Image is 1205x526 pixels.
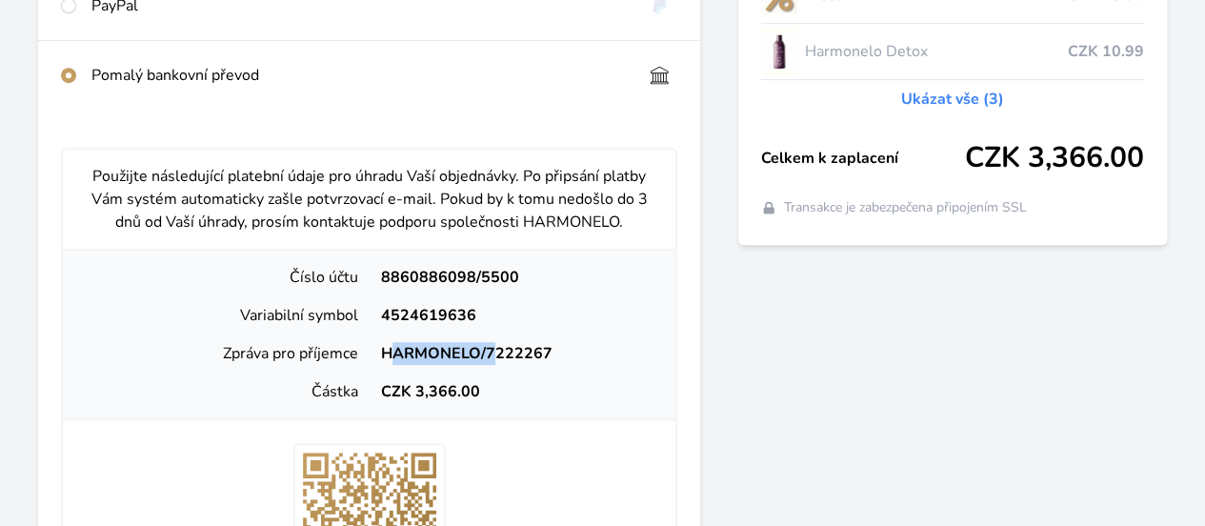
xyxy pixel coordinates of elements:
span: Harmonelo Detox [805,40,1068,63]
div: Zpráva pro příjemce [78,342,370,365]
div: 4524619636 [370,304,661,327]
div: Variabilní symbol [78,304,370,327]
span: Celkem k zaplacení [761,147,965,170]
span: Transakce je zabezpečena připojením SSL [784,198,1027,217]
div: Částka [78,380,370,403]
div: Pomalý bankovní převod [91,64,627,87]
div: Číslo účtu [78,266,370,289]
div: HARMONELO/7222267 [370,342,661,365]
img: DETOX_se_stinem_x-lo.jpg [761,28,797,75]
span: CZK 3,366.00 [965,141,1144,175]
div: CZK 3,366.00 [370,380,661,403]
img: bankTransfer_IBAN.svg [642,64,677,87]
p: Použijte následující platební údaje pro úhradu Vaší objednávky. Po připsání platby Vám systém aut... [78,165,660,233]
a: Ukázat vše (3) [901,88,1004,111]
span: CZK 10.99 [1068,40,1144,63]
div: 8860886098/5500 [370,266,661,289]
